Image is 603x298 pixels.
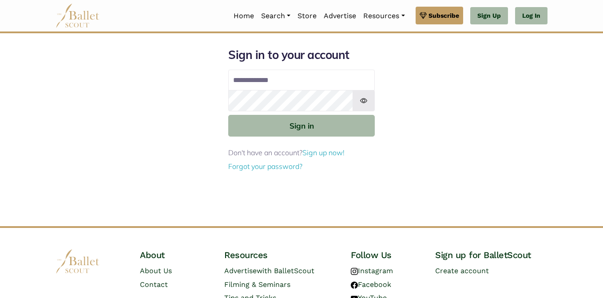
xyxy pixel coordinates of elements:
[228,47,375,63] h1: Sign in to your account
[224,280,290,289] a: Filming & Seminars
[428,11,459,20] span: Subscribe
[257,267,314,275] span: with BalletScout
[351,249,421,261] h4: Follow Us
[470,7,508,25] a: Sign Up
[515,7,547,25] a: Log In
[420,11,427,20] img: gem.svg
[56,249,100,274] img: logo
[351,267,393,275] a: Instagram
[230,7,258,25] a: Home
[228,115,375,137] button: Sign in
[320,7,360,25] a: Advertise
[224,249,337,261] h4: Resources
[360,7,408,25] a: Resources
[351,282,358,289] img: facebook logo
[351,280,391,289] a: Facebook
[302,148,345,157] a: Sign up now!
[258,7,294,25] a: Search
[435,249,547,261] h4: Sign up for BalletScout
[416,7,463,24] a: Subscribe
[140,249,210,261] h4: About
[435,267,489,275] a: Create account
[140,267,172,275] a: About Us
[140,280,168,289] a: Contact
[228,162,302,171] a: Forgot your password?
[224,267,314,275] a: Advertisewith BalletScout
[228,147,375,159] p: Don't have an account?
[351,268,358,275] img: instagram logo
[294,7,320,25] a: Store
